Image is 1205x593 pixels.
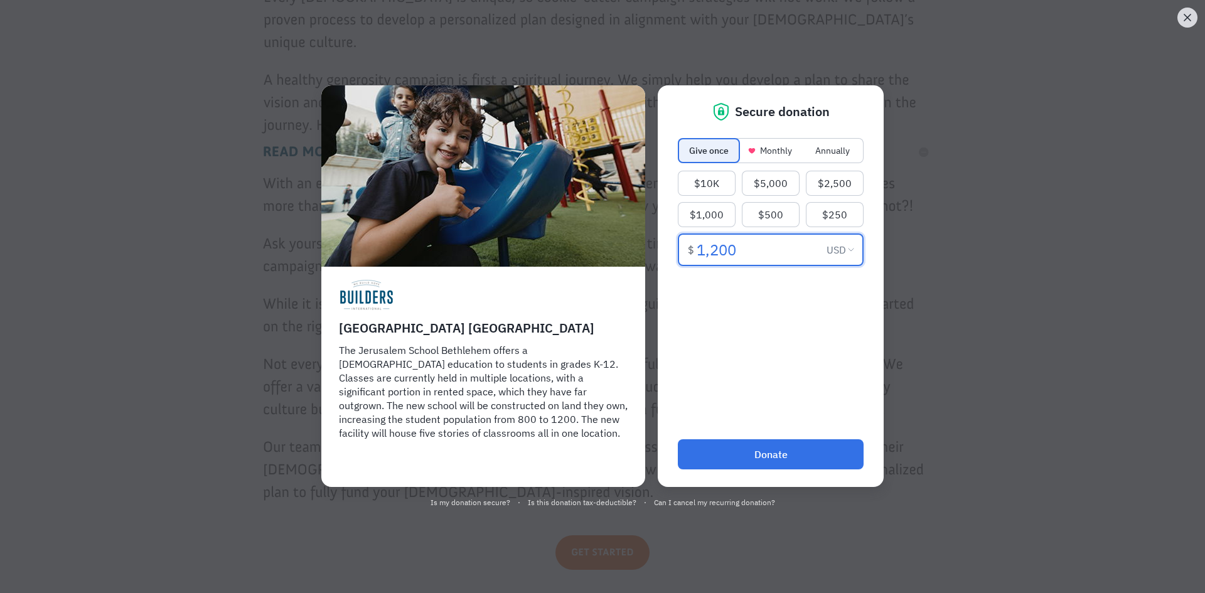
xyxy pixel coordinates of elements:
[678,138,864,163] div: Donation frequency
[742,202,800,227] input: $500 donation
[689,144,729,157] span: Give once
[801,138,864,163] button: Annually
[742,171,800,196] input: $5,000 donation
[815,144,850,157] span: Annually
[678,138,740,163] button: Give once
[23,13,173,38] div: [PERSON_NAME] donated $50
[806,171,864,196] input: $2,500 donation
[654,497,775,508] button: Can I cancel my recurring donation?
[678,439,864,469] button: Donate
[675,171,867,227] div: Suggested amounts
[431,497,510,508] button: Is my donation secure?
[806,202,864,227] input: $250 donation
[688,242,694,257] div: $
[321,85,645,267] img: A boy with curly hair smiling and giving a thumbs-up while sitting near a blue slide in a playgro...
[339,321,628,336] h2: [GEOGRAPHIC_DATA] [GEOGRAPHIC_DATA]
[735,104,830,119] h2: Secure donation
[1177,8,1197,28] button: Close dialog
[678,171,736,196] input: $10K donation
[178,19,233,42] button: Donate
[740,138,802,163] button: Monthly
[339,343,628,440] p: The Jerusalem School Bethlehem offers a [DEMOGRAPHIC_DATA] education to students in grades K-12. ...
[528,497,636,508] button: Is this donation tax-deductible?
[339,279,394,311] img: Fundraising Campaign logo.
[34,39,173,48] span: [GEOGRAPHIC_DATA] , [GEOGRAPHIC_DATA]
[518,497,520,508] li: ·
[678,202,736,227] input: $1,000 donation
[697,233,822,266] input: Other amount
[760,144,792,157] span: Monthly
[644,497,646,508] li: ·
[23,26,33,36] img: emoji thumbsUp
[23,39,31,48] img: US.png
